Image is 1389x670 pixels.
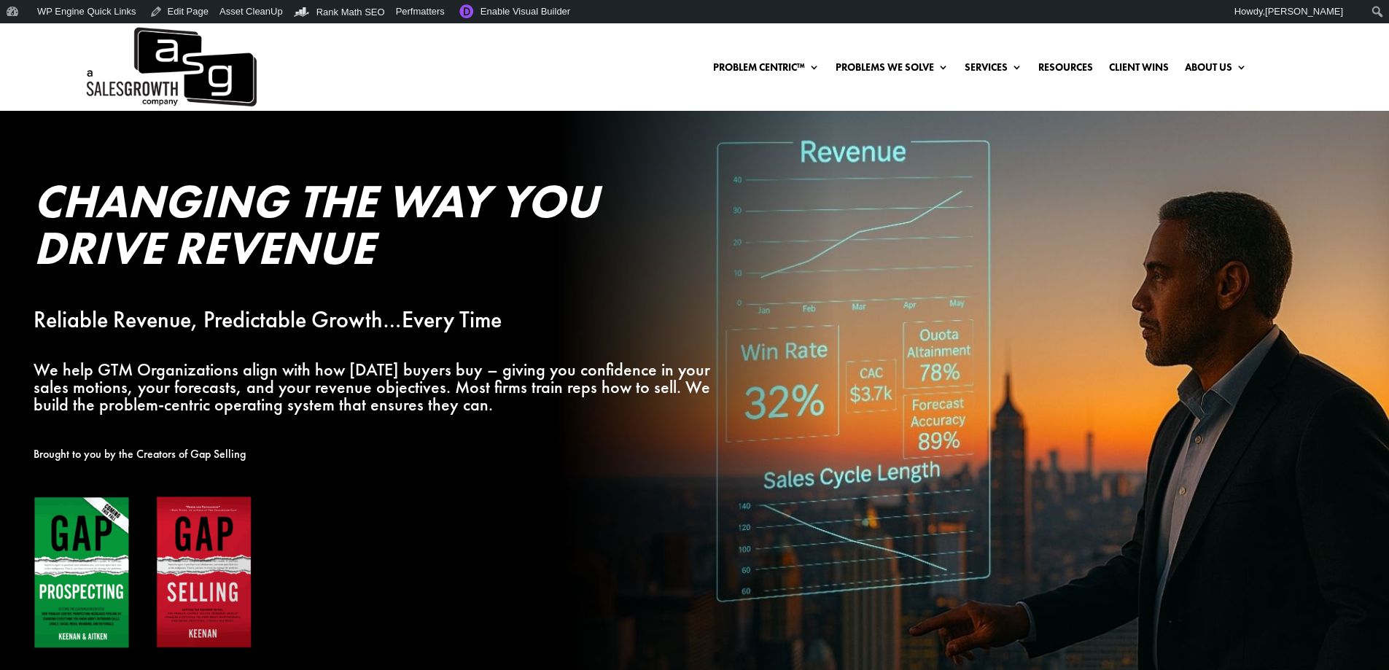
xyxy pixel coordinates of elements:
p: We help GTM Organizations align with how [DATE] buyers buy – giving you confidence in your sales ... [34,361,717,413]
h2: Changing the Way You Drive Revenue [34,178,717,278]
a: A Sales Growth Company Logo [84,23,257,111]
p: Reliable Revenue, Predictable Growth…Every Time [34,311,717,329]
span: [PERSON_NAME] [1265,6,1343,17]
a: Services [965,62,1022,78]
a: About Us [1185,62,1247,78]
span: Rank Math SEO [316,7,385,17]
img: ASG Co. Logo [84,23,257,111]
a: Client Wins [1109,62,1169,78]
a: Resources [1038,62,1093,78]
p: Brought to you by the Creators of Gap Selling [34,445,717,463]
a: Problems We Solve [836,62,949,78]
img: Gap Books [34,496,252,650]
a: Problem Centric™ [713,62,820,78]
